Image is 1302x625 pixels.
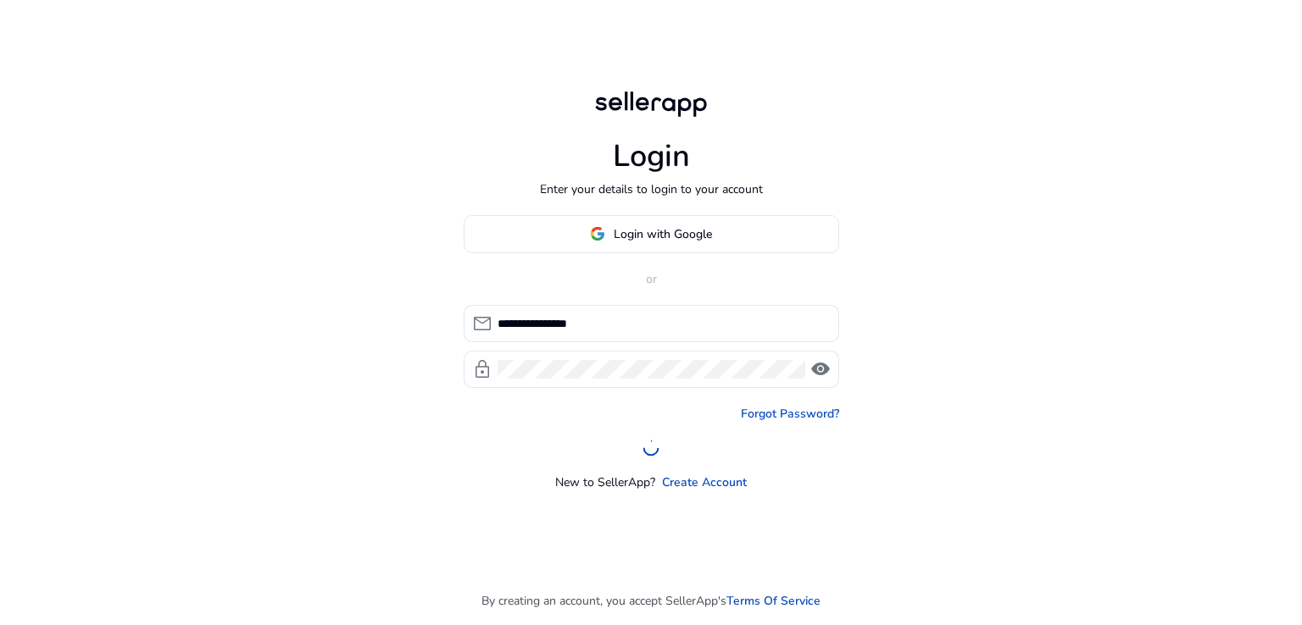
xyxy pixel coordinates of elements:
[464,270,839,288] p: or
[810,359,831,379] span: visibility
[614,225,712,243] span: Login with Google
[741,405,839,423] a: Forgot Password?
[472,313,492,334] span: mail
[464,215,839,253] button: Login with Google
[590,226,605,241] img: google-logo.svg
[555,473,655,491] p: New to SellerApp?
[662,473,747,491] a: Create Account
[540,180,763,198] p: Enter your details to login to your account
[472,359,492,379] span: lock
[613,138,690,174] h1: Login
[726,592,821,610] a: Terms Of Service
